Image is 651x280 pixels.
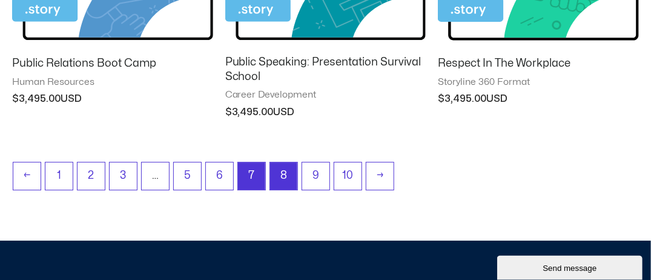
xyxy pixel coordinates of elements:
a: Page 3 [110,162,137,190]
a: Respect In The Workplace [438,56,639,76]
h2: Public Relations Boot Camp [12,56,213,70]
span: Career Development [225,89,426,101]
a: Public Speaking: Presentation Survival School [225,55,426,89]
span: $ [225,107,232,117]
a: Page 7 [238,162,265,190]
a: Page 1 [45,162,73,190]
a: Public Relations Boot Camp [12,56,213,76]
a: Page 9 [302,162,329,190]
h2: Respect In The Workplace [438,56,639,70]
a: ← [13,162,41,190]
a: Page 6 [206,162,233,190]
span: … [142,162,169,190]
a: Page 5 [174,162,201,190]
nav: Product Pagination [12,162,639,196]
bdi: 3,495.00 [438,94,486,104]
a: → [366,162,394,190]
a: Page 10 [334,162,362,190]
bdi: 3,495.00 [225,107,274,117]
bdi: 3,495.00 [12,94,61,104]
span: $ [12,94,19,104]
iframe: chat widget [497,253,645,280]
a: Page 2 [78,162,105,190]
span: Storyline 360 Format [438,76,639,88]
span: $ [438,94,444,104]
h2: Public Speaking: Presentation Survival School [225,55,426,84]
span: Human Resources [12,76,213,88]
span: Page 8 [270,162,297,190]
